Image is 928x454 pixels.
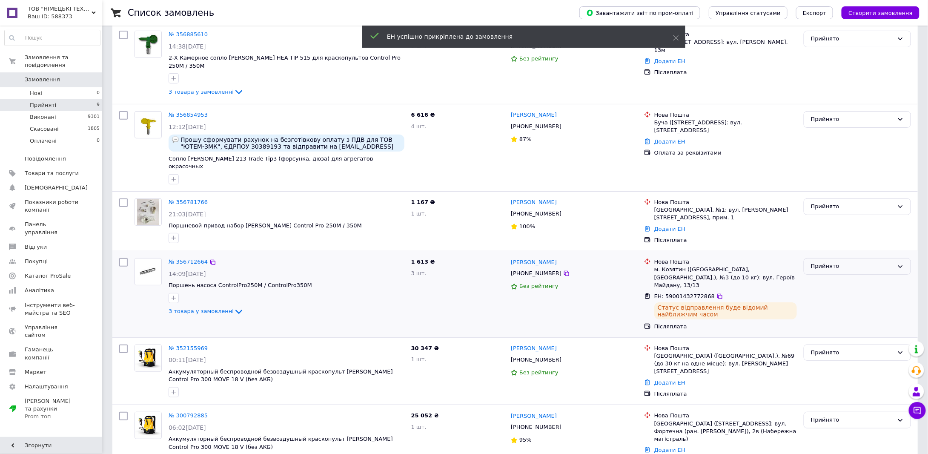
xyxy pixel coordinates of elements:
a: Додати ЕН [654,379,685,386]
span: Оплачені [30,137,57,145]
span: Повідомлення [25,155,66,163]
span: 0 [97,137,100,145]
div: Післяплата [654,236,797,244]
a: Фото товару [135,345,162,372]
div: Нова Пошта [654,31,797,38]
a: Аккумуляторный беспроводной безвоздушный краскопульт [PERSON_NAME] Control Pro 300 MOVE 18 V (без... [169,368,393,383]
a: № 356885610 [169,31,208,37]
div: [PHONE_NUMBER] [509,422,563,433]
a: 2-Х Камерное сопло [PERSON_NAME] HEA TIP 515 для краскопультов Control Pro 250M / 350M [169,55,401,69]
div: Нова Пошта [654,345,797,352]
div: Оплата за реквізитами [654,149,797,157]
img: Фото товару [137,199,159,225]
div: [GEOGRAPHIC_DATA], №1: вул. [PERSON_NAME][STREET_ADDRESS], прим. 1 [654,206,797,221]
a: Додати ЕН [654,58,685,64]
div: Післяплата [654,69,797,76]
span: Аналітика [25,287,54,294]
div: Прийнято [811,115,894,124]
a: № 300792885 [169,412,208,419]
span: Нові [30,89,42,97]
img: Фото товару [135,412,161,439]
span: Замовлення [25,76,60,83]
span: Панель управління [25,221,79,236]
span: [DEMOGRAPHIC_DATA] [25,184,88,192]
a: Створити замовлення [833,9,919,16]
div: [PHONE_NUMBER] [509,354,563,365]
span: [PERSON_NAME] та рахунки [25,397,79,421]
h1: Список замовлень [128,8,214,18]
a: Сопло [PERSON_NAME] 213 Trade Tip3 (форсунка, дюза) для агрегатов окрасочных [169,155,373,170]
span: Маркет [25,368,46,376]
a: Фото товару [135,412,162,439]
span: 1 шт. [411,424,427,430]
span: Відгуки [25,243,47,251]
a: Фото товару [135,111,162,138]
span: Прийняті [30,101,56,109]
span: 00:11[DATE] [169,356,206,363]
span: 1 613 ₴ [411,259,435,265]
div: Prom топ [25,413,79,420]
a: [PERSON_NAME] [511,198,557,207]
span: Виконані [30,113,56,121]
span: 3 шт. [411,270,427,276]
div: [PHONE_NUMBER] [509,208,563,219]
span: 06:02[DATE] [169,424,206,431]
div: Ваш ID: 588373 [28,13,102,20]
a: [PERSON_NAME] [511,345,557,353]
span: Експорт [803,10,827,16]
a: № 352155969 [169,345,208,351]
span: ТОВ "НІМЕЦЬКІ ТЕХНОЛОГІЇ РОЗПИЛЕННЯ" [28,5,92,13]
span: 1 шт. [411,356,427,362]
div: Нова Пошта [654,198,797,206]
span: 1 шт. [411,210,427,217]
img: :speech_balloon: [172,136,179,143]
a: Фото товару [135,31,162,58]
span: 1 167 ₴ [411,199,435,205]
div: Нова Пошта [654,111,797,119]
span: 0 [97,89,100,97]
div: ЕН успішно прикріплена до замовлення [387,32,652,41]
button: Експорт [796,6,833,19]
div: Буча ([STREET_ADDRESS]: вул. [STREET_ADDRESS] [654,119,797,134]
span: Управління сайтом [25,324,79,339]
span: 14:38[DATE] [169,43,206,50]
div: Нова Пошта [654,258,797,266]
span: 3 товара у замовленні [169,89,234,95]
a: [PERSON_NAME] [511,259,557,267]
a: Аккумуляторный беспроводной безвоздушный краскопульт [PERSON_NAME] Control Pro 300 MOVE 18 V (без... [169,436,393,450]
a: № 356854953 [169,112,208,118]
span: ЕН: 59001432772868 [654,293,715,299]
span: Прошу сформувати рахунок на безготівкову оплату з ПДВ для ТОВ "ЮТЕМ-ЗМК", ЄДРПОУ 30389193 та відп... [180,136,401,150]
span: Налаштування [25,383,68,391]
span: 9301 [88,113,100,121]
span: Гаманець компанії [25,346,79,361]
span: Без рейтингу [519,55,559,62]
div: Прийнято [811,34,894,43]
div: Прийнято [811,202,894,211]
span: Інструменти веб-майстра та SEO [25,302,79,317]
div: смт. [STREET_ADDRESS]: вул. [PERSON_NAME], 13м [654,38,797,54]
a: [PERSON_NAME] [511,412,557,420]
span: 1805 [88,125,100,133]
span: Показники роботи компанії [25,198,79,214]
input: Пошук [5,30,100,46]
img: Фото товару [135,345,161,371]
span: 30 347 ₴ [411,345,439,351]
div: [PHONE_NUMBER] [509,268,563,279]
div: [GEOGRAPHIC_DATA] ([STREET_ADDRESS]: вул. Фортечна (ран. [PERSON_NAME]), 2в (Набережна магістраль) [654,420,797,443]
div: Нова Пошта [654,412,797,420]
span: Завантажити звіт по пром-оплаті [586,9,693,17]
span: Скасовані [30,125,59,133]
span: Без рейтингу [519,369,559,376]
a: [PERSON_NAME] [511,111,557,119]
a: Додати ЕН [654,138,685,145]
span: 14:09[DATE] [169,270,206,277]
div: Прийнято [811,416,894,425]
span: 100% [519,223,535,230]
button: Управління статусами [709,6,788,19]
a: 3 товара у замовленні [169,308,244,314]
